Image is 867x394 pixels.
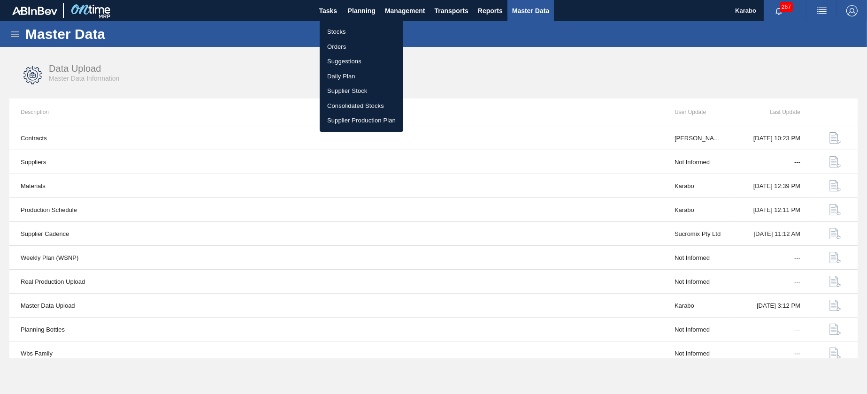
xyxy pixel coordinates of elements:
[320,54,403,69] a: Suggestions
[320,113,403,128] a: Supplier Production Plan
[320,24,403,39] a: Stocks
[320,69,403,84] a: Daily Plan
[320,83,403,98] a: Supplier Stock
[320,39,403,54] a: Orders
[320,98,403,114] a: Consolidated Stocks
